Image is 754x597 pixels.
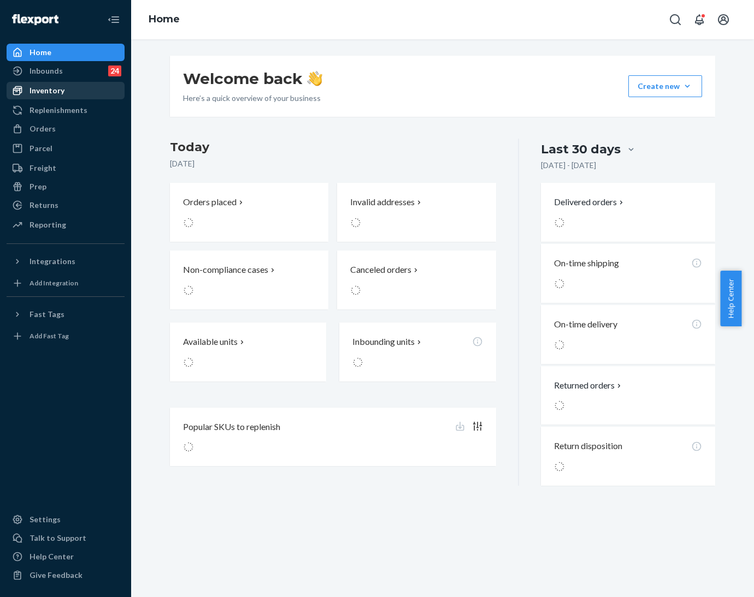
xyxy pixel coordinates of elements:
[339,323,496,381] button: Inbounding units
[7,548,125,565] a: Help Center
[7,62,125,80] a: Inbounds24
[541,141,621,158] div: Last 30 days
[30,105,87,116] div: Replenishments
[7,44,125,61] a: Home
[30,533,86,544] div: Talk to Support
[7,529,125,547] a: Talk to Support
[30,47,51,58] div: Home
[183,93,322,104] p: Here’s a quick overview of your business
[170,139,496,156] h3: Today
[307,71,322,86] img: hand-wave emoji
[30,200,58,211] div: Returns
[7,511,125,528] a: Settings
[7,120,125,138] a: Orders
[108,65,121,76] div: 24
[30,551,74,562] div: Help Center
[170,158,496,169] p: [DATE]
[7,253,125,270] button: Integrations
[170,323,326,381] button: Available units
[7,140,125,157] a: Parcel
[628,75,702,97] button: Create new
[350,196,415,208] p: Invalid addresses
[30,65,63,76] div: Inbounds
[337,250,496,309] button: Canceled orders
[183,69,322,88] h1: Welcome back
[12,14,58,25] img: Flexport logo
[30,123,56,134] div: Orders
[30,514,61,525] div: Settings
[103,9,125,31] button: Close Navigation
[30,256,75,267] div: Integrations
[7,306,125,323] button: Fast Tags
[30,163,56,174] div: Freight
[183,421,280,433] p: Popular SKUs to replenish
[7,196,125,214] a: Returns
[7,82,125,99] a: Inventory
[30,219,66,230] div: Reporting
[541,160,596,171] p: [DATE] - [DATE]
[554,257,619,270] p: On-time shipping
[30,85,64,96] div: Inventory
[30,143,52,154] div: Parcel
[712,9,734,31] button: Open account menu
[149,13,180,25] a: Home
[30,570,83,581] div: Give Feedback
[337,183,496,242] button: Invalid addresses
[7,159,125,177] a: Freight
[183,196,237,208] p: Orders placed
[554,440,622,452] p: Return disposition
[140,4,188,35] ol: breadcrumbs
[30,331,69,341] div: Add Fast Tag
[7,178,125,195] a: Prep
[7,327,125,345] a: Add Fast Tag
[7,566,125,584] button: Give Feedback
[30,309,64,320] div: Fast Tags
[554,379,623,392] button: Returned orders
[183,264,268,276] p: Non-compliance cases
[554,318,617,331] p: On-time delivery
[30,181,46,192] div: Prep
[170,250,328,309] button: Non-compliance cases
[352,336,415,348] p: Inbounding units
[350,264,411,276] p: Canceled orders
[183,336,238,348] p: Available units
[7,102,125,119] a: Replenishments
[664,9,686,31] button: Open Search Box
[554,196,626,208] button: Delivered orders
[30,278,78,288] div: Add Integration
[170,183,328,242] button: Orders placed
[7,274,125,292] a: Add Integration
[7,216,125,234] a: Reporting
[720,271,741,326] button: Help Center
[688,9,710,31] button: Open notifications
